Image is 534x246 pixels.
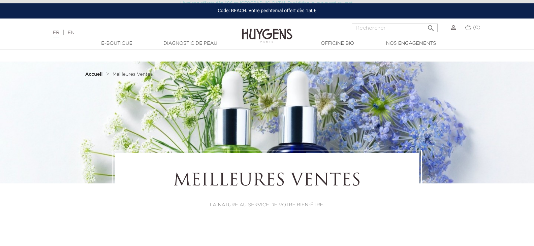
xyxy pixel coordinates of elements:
[133,202,400,209] p: LA NATURE AU SERVICE DE VOTRE BIEN-ÊTRE.
[352,24,438,32] input: Rechercher
[425,22,437,31] button: 
[83,40,151,47] a: E-Boutique
[377,40,445,47] a: Nos engagements
[304,40,371,47] a: Officine Bio
[473,25,480,30] span: (0)
[68,30,74,35] a: EN
[427,22,435,30] i: 
[53,30,59,37] a: FR
[85,72,103,77] strong: Accueil
[113,72,153,77] a: Meilleures Ventes
[50,29,217,37] div: |
[242,18,292,44] img: Huygens
[157,40,224,47] a: Diagnostic de peau
[133,171,400,191] h1: Meilleures Ventes
[85,72,104,77] a: Accueil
